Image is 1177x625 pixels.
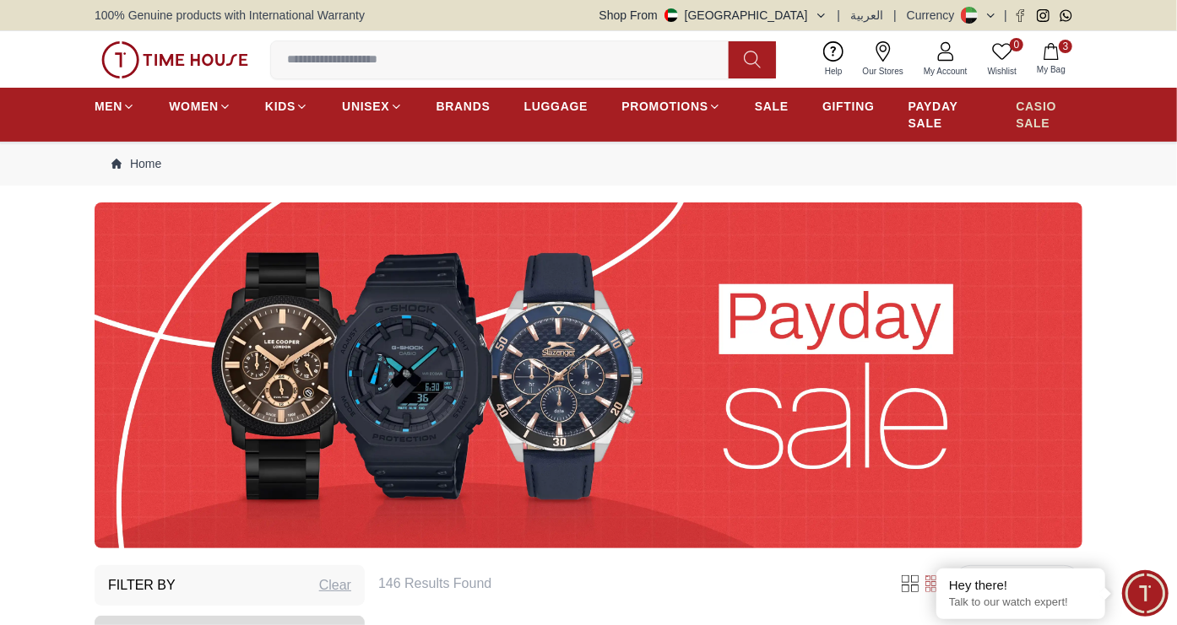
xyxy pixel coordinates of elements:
[265,98,296,115] span: KIDS
[621,98,708,115] span: PROMOTIONS
[755,91,789,121] a: SALE
[95,91,135,121] a: MEN
[524,91,588,121] a: LUGGAGE
[907,7,962,24] div: Currency
[850,7,883,24] button: العربية
[169,91,231,121] a: WOMEN
[1010,38,1023,51] span: 0
[838,7,841,24] span: |
[101,41,248,78] img: ...
[815,38,853,81] a: Help
[1030,63,1072,76] span: My Bag
[755,98,789,115] span: SALE
[981,65,1023,78] span: Wishlist
[378,574,878,594] h6: 146 Results Found
[342,98,389,115] span: UNISEX
[1059,40,1072,53] span: 3
[1017,91,1083,138] a: CASIO SALE
[1122,570,1169,617] div: Chat Widget
[909,91,983,138] a: PAYDAY SALE
[1027,40,1076,79] button: 3My Bag
[1014,9,1027,22] a: Facebook
[524,98,588,115] span: LUGGAGE
[95,98,122,115] span: MEN
[95,142,1082,186] nav: Breadcrumb
[108,575,176,595] h3: Filter By
[1017,98,1083,132] span: CASIO SALE
[621,91,721,121] a: PROMOTIONS
[95,202,1082,548] img: ...
[822,91,875,121] a: GIFTING
[1037,9,1050,22] a: Instagram
[111,155,161,172] a: Home
[949,577,1093,594] div: Hey there!
[437,98,491,115] span: BRANDS
[853,38,914,81] a: Our Stores
[95,7,365,24] span: 100% Genuine products with International Warranty
[893,7,897,24] span: |
[319,575,351,595] div: Clear
[909,98,983,132] span: PAYDAY SALE
[949,595,1093,610] p: Talk to our watch expert!
[664,8,678,22] img: United Arab Emirates
[599,7,827,24] button: Shop From[GEOGRAPHIC_DATA]
[342,91,402,121] a: UNISEX
[265,91,308,121] a: KIDS
[978,38,1027,81] a: 0Wishlist
[169,98,219,115] span: WOMEN
[856,65,910,78] span: Our Stores
[1060,9,1072,22] a: Whatsapp
[437,91,491,121] a: BRANDS
[818,65,849,78] span: Help
[822,98,875,115] span: GIFTING
[917,65,974,78] span: My Account
[1004,7,1007,24] span: |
